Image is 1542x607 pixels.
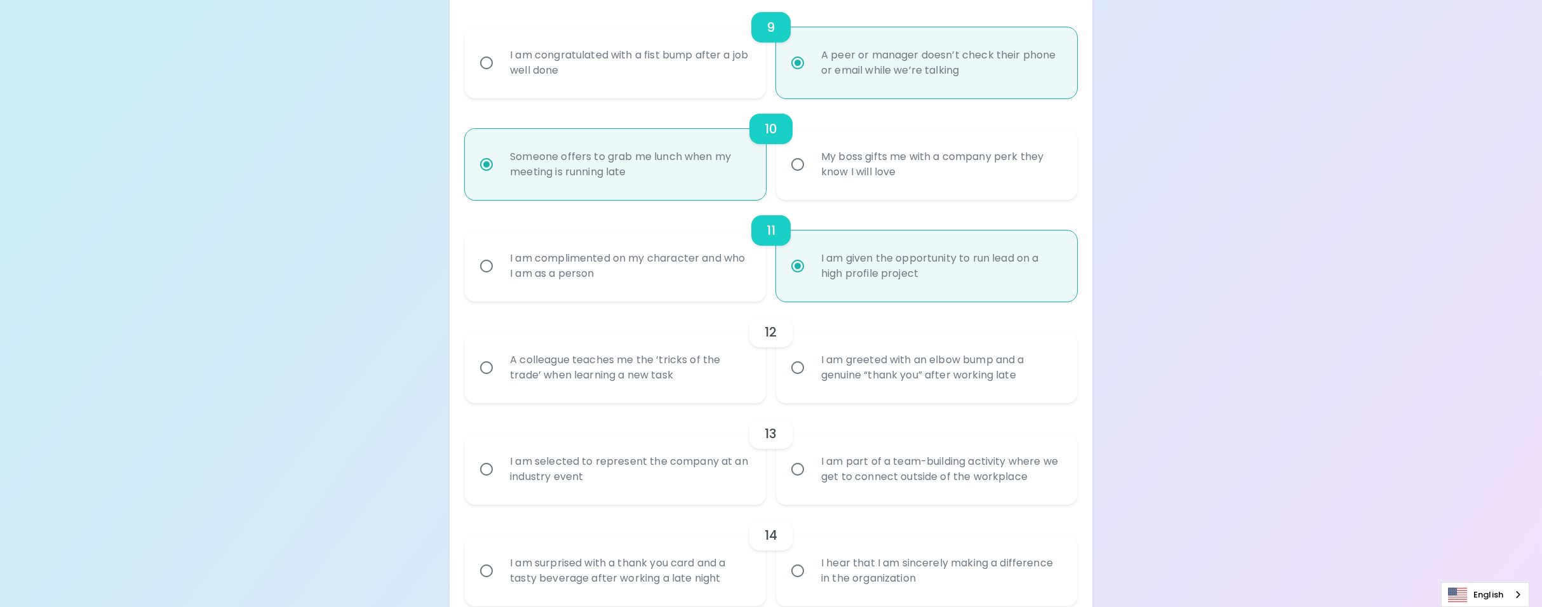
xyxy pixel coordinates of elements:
[811,32,1070,93] div: A peer or manager doesn’t check their phone or email while we’re talking
[500,236,759,297] div: I am complimented on my character and who I am as a person
[465,505,1077,606] div: choice-group-check
[465,302,1077,403] div: choice-group-check
[765,322,777,342] h6: 12
[465,98,1077,200] div: choice-group-check
[465,403,1077,505] div: choice-group-check
[500,32,759,93] div: I am congratulated with a fist bump after a job well done
[811,236,1070,297] div: I am given the opportunity to run lead on a high profile project
[767,220,775,241] h6: 11
[500,439,759,500] div: I am selected to represent the company at an industry event
[765,119,777,139] h6: 10
[1441,582,1529,607] aside: Language selected: English
[1441,582,1529,607] div: Language
[811,540,1070,601] div: I hear that I am sincerely making a difference in the organization
[500,540,759,601] div: I am surprised with a thank you card and a tasty beverage after working a late night
[465,200,1077,302] div: choice-group-check
[1442,583,1529,606] a: English
[765,424,777,444] h6: 13
[765,525,777,545] h6: 14
[811,337,1070,398] div: I am greeted with an elbow bump and a genuine “thank you” after working late
[811,134,1070,195] div: My boss gifts me with a company perk they know I will love
[500,134,759,195] div: Someone offers to grab me lunch when my meeting is running late
[500,337,759,398] div: A colleague teaches me the ‘tricks of the trade’ when learning a new task
[767,17,775,37] h6: 9
[811,439,1070,500] div: I am part of a team-building activity where we get to connect outside of the workplace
